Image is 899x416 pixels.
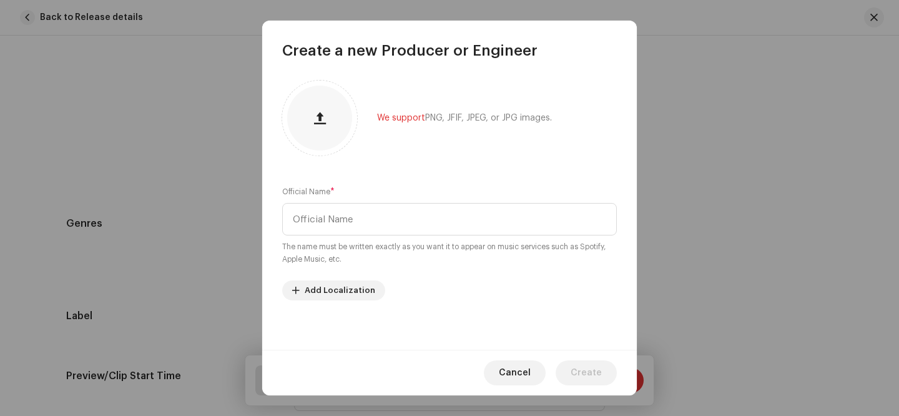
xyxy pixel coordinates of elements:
[282,280,385,300] button: Add Localization
[282,240,617,265] small: The name must be written exactly as you want it to appear on music services such as Spotify, Appl...
[305,278,375,303] span: Add Localization
[282,203,617,235] input: Official Name
[499,360,531,385] span: Cancel
[282,41,538,61] span: Create a new Producer or Engineer
[377,113,552,123] div: We support
[556,360,617,385] button: Create
[425,114,552,122] span: PNG, JFIF, JPEG, or JPG images.
[282,186,330,198] small: Official Name
[484,360,546,385] button: Cancel
[571,360,602,385] span: Create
